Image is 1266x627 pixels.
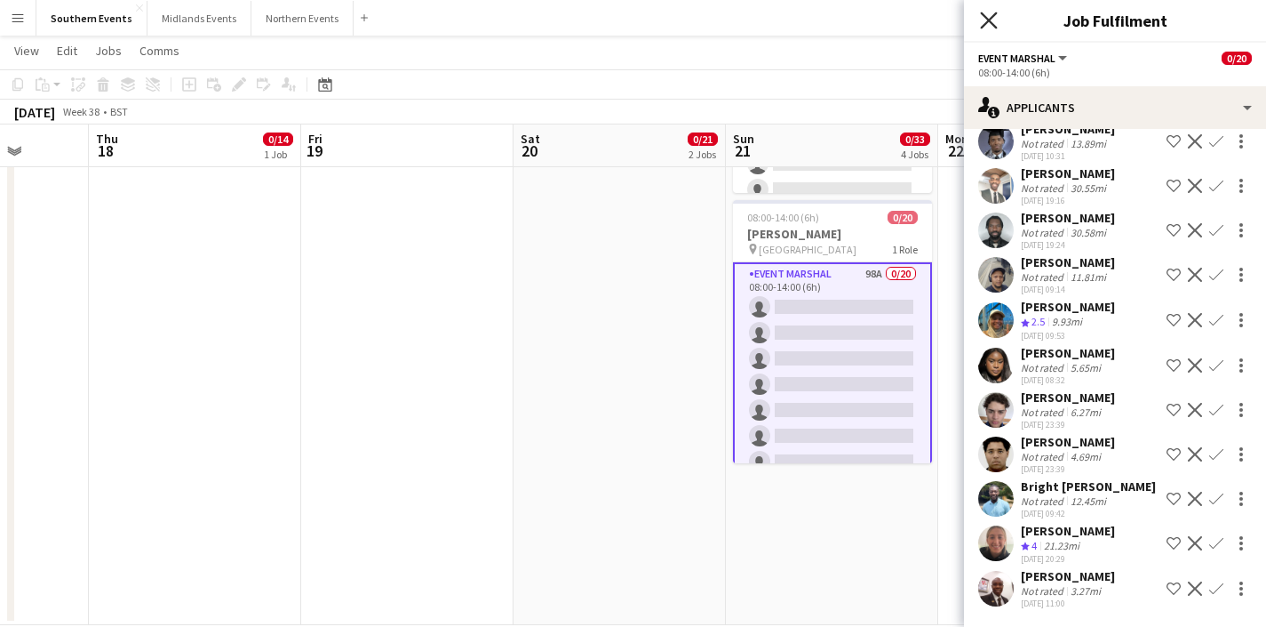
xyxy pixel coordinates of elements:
[96,131,118,147] span: Thu
[1021,406,1067,419] div: Not rated
[1067,450,1104,463] div: 4.69mi
[1040,539,1083,554] div: 21.23mi
[1021,195,1115,206] div: [DATE] 19:16
[1067,181,1110,195] div: 30.55mi
[1021,478,1156,494] div: Bright [PERSON_NAME]
[1021,598,1115,609] div: [DATE] 11:00
[1067,270,1110,284] div: 11.81mi
[1021,330,1115,342] div: [DATE] 09:53
[1067,137,1110,150] div: 13.89mi
[1031,539,1037,552] span: 4
[1067,226,1110,239] div: 30.58mi
[88,39,129,62] a: Jobs
[1067,406,1104,419] div: 6.27mi
[888,211,918,224] span: 0/20
[14,103,55,121] div: [DATE]
[943,141,968,161] span: 22
[1021,361,1067,374] div: Not rated
[1021,508,1156,519] div: [DATE] 09:42
[978,66,1252,79] div: 08:00-14:00 (6h)
[132,39,187,62] a: Comms
[1067,361,1104,374] div: 5.65mi
[964,86,1266,129] div: Applicants
[1021,284,1115,295] div: [DATE] 09:14
[945,131,968,147] span: Mon
[733,131,754,147] span: Sun
[7,39,46,62] a: View
[1021,210,1115,226] div: [PERSON_NAME]
[689,148,717,161] div: 2 Jobs
[1021,390,1115,406] div: [PERSON_NAME]
[1021,494,1067,508] div: Not rated
[1021,345,1115,361] div: [PERSON_NAME]
[1021,553,1115,565] div: [DATE] 20:29
[36,1,147,36] button: Southern Events
[1021,121,1115,137] div: [PERSON_NAME]
[1021,254,1115,270] div: [PERSON_NAME]
[1021,137,1067,150] div: Not rated
[733,200,932,463] app-job-card: 08:00-14:00 (6h)0/20[PERSON_NAME] [GEOGRAPHIC_DATA]1 RoleEvent Marshal98A0/2008:00-14:00 (6h)
[518,141,540,161] span: 20
[147,1,251,36] button: Midlands Events
[1067,494,1110,508] div: 12.45mi
[1021,568,1115,584] div: [PERSON_NAME]
[964,9,1266,32] h3: Job Fulfilment
[688,133,718,146] span: 0/21
[521,131,540,147] span: Sat
[1021,419,1115,430] div: [DATE] 23:39
[747,211,819,224] span: 08:00-14:00 (6h)
[1048,315,1086,330] div: 9.93mi
[50,39,84,62] a: Edit
[1021,374,1115,386] div: [DATE] 08:32
[1021,239,1115,251] div: [DATE] 19:24
[263,133,293,146] span: 0/14
[1021,434,1115,450] div: [PERSON_NAME]
[978,52,1055,65] span: Event Marshal
[95,43,122,59] span: Jobs
[730,141,754,161] span: 21
[1031,315,1045,328] span: 2.5
[59,105,103,118] span: Week 38
[1021,450,1067,463] div: Not rated
[1021,150,1115,162] div: [DATE] 10:31
[1021,299,1115,315] div: [PERSON_NAME]
[1021,165,1115,181] div: [PERSON_NAME]
[900,133,930,146] span: 0/33
[93,141,118,161] span: 18
[901,148,929,161] div: 4 Jobs
[1021,270,1067,284] div: Not rated
[110,105,128,118] div: BST
[139,43,179,59] span: Comms
[1021,181,1067,195] div: Not rated
[1021,463,1115,475] div: [DATE] 23:39
[14,43,39,59] span: View
[251,1,354,36] button: Northern Events
[306,141,322,161] span: 19
[892,243,918,256] span: 1 Role
[978,52,1070,65] button: Event Marshal
[264,148,292,161] div: 1 Job
[1021,226,1067,239] div: Not rated
[57,43,77,59] span: Edit
[308,131,322,147] span: Fri
[1067,584,1104,598] div: 3.27mi
[1021,584,1067,598] div: Not rated
[1021,523,1115,539] div: [PERSON_NAME]
[733,226,932,242] h3: [PERSON_NAME]
[1222,52,1252,65] span: 0/20
[759,243,856,256] span: [GEOGRAPHIC_DATA]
